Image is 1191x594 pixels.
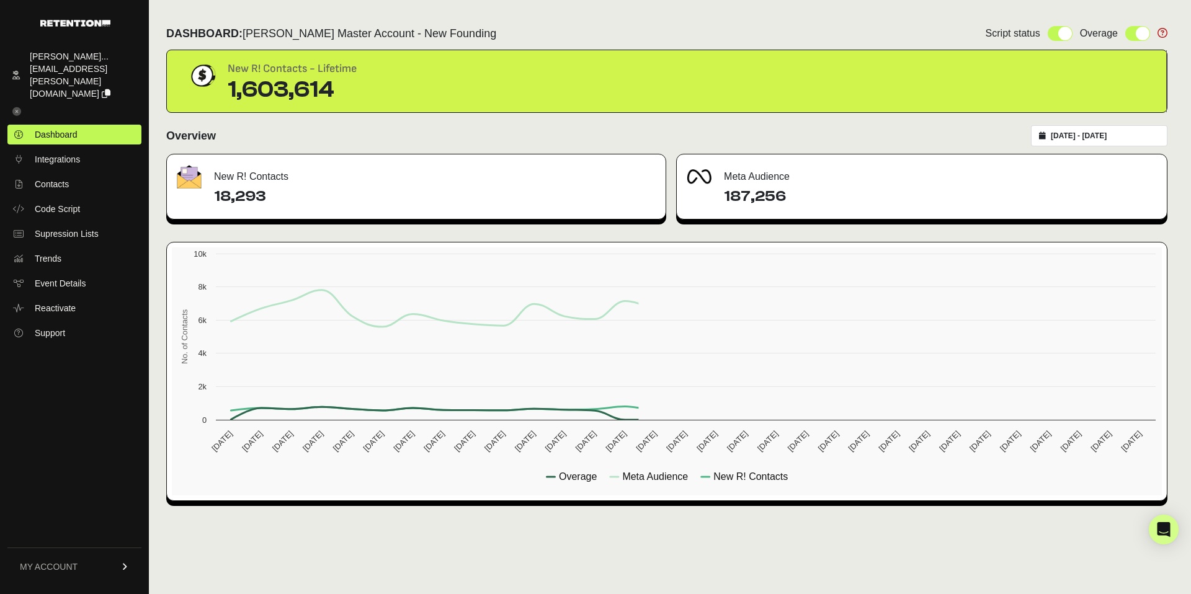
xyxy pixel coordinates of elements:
text: [DATE] [907,429,931,453]
text: No. of Contacts [180,309,189,364]
a: Supression Lists [7,224,141,244]
text: 6k [198,316,207,325]
img: dollar-coin-05c43ed7efb7bc0c12610022525b4bbbb207c7efeef5aecc26f025e68dcafac9.png [187,60,218,91]
text: 4k [198,348,207,358]
text: [DATE] [786,429,810,453]
text: [DATE] [695,429,719,453]
text: 2k [198,382,207,391]
a: Reactivate [7,298,141,318]
text: [DATE] [664,429,689,453]
text: [DATE] [210,429,234,453]
span: Overage [1078,26,1118,41]
text: [DATE] [543,429,568,453]
text: [DATE] [816,429,841,453]
span: Event Details [35,277,87,290]
text: New R! Contacts [713,471,788,482]
span: [EMAIL_ADDRESS][PERSON_NAME][DOMAIN_NAME] [30,63,107,99]
text: [DATE] [301,429,325,453]
div: [PERSON_NAME]... [30,50,136,63]
a: Code Script [7,199,141,219]
img: Retention.com [40,20,110,27]
span: Support [35,327,68,339]
a: Contacts [7,174,141,194]
span: [PERSON_NAME] Master Account - New Founding [240,27,512,40]
h4: 187,256 [724,187,1157,206]
text: [DATE] [574,429,598,453]
text: [DATE] [968,429,992,453]
text: [DATE] [847,429,871,453]
text: [DATE] [513,429,537,453]
span: Reactivate [35,302,78,314]
div: Meta Audience [677,154,1167,192]
a: Event Details [7,273,141,293]
text: [DATE] [331,429,355,453]
text: [DATE] [725,429,749,453]
text: Meta Audience [622,471,688,482]
text: [DATE] [1059,429,1083,453]
text: [DATE] [422,429,446,453]
text: [DATE] [1089,429,1113,453]
span: Dashboard [35,128,79,141]
span: Code Script [35,203,83,215]
text: [DATE] [452,429,476,453]
span: MY ACCOUNT [20,561,81,573]
a: MY ACCOUNT [7,547,141,585]
a: Support [7,323,141,343]
text: [DATE] [937,429,961,453]
text: 10k [194,249,207,259]
a: Integrations [7,149,141,169]
span: Supression Lists [35,228,100,240]
span: Integrations [35,153,83,166]
text: [DATE] [270,429,295,453]
a: Dashboard [7,125,141,144]
text: [DATE] [604,429,628,453]
text: [DATE] [998,429,1022,453]
text: [DATE] [1119,429,1143,453]
text: [DATE] [483,429,507,453]
text: [DATE] [1028,429,1053,453]
h2: DASHBOARD: [166,25,512,42]
span: Trends [35,252,63,265]
text: 0 [202,415,207,425]
div: New R! Contacts - Lifetime [228,60,357,78]
a: [PERSON_NAME]... [EMAIL_ADDRESS][PERSON_NAME][DOMAIN_NAME] [7,47,141,104]
img: fa-envelope-19ae18322b30453b285274b1b8af3d052b27d846a4fbe8435d1a52b978f639a2.png [177,165,202,188]
text: 8k [198,282,207,291]
text: [DATE] [362,429,386,453]
text: [DATE] [634,429,658,453]
text: [DATE] [877,429,901,453]
span: Script status [979,26,1038,41]
text: Overage [559,471,597,482]
div: New R! Contacts [167,154,666,192]
h4: 18,293 [214,187,656,206]
div: 1,603,614 [228,78,357,102]
text: [DATE] [756,429,780,453]
img: fa-meta-2f981b61bb99beabf952f7030308934f19ce035c18b003e963880cc3fabeebb7.png [687,169,711,184]
div: Open Intercom Messenger [1149,515,1179,544]
h2: Overview [166,127,219,144]
span: Contacts [35,178,71,190]
text: [DATE] [240,429,264,453]
text: [DATE] [392,429,416,453]
a: Trends [7,249,141,268]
